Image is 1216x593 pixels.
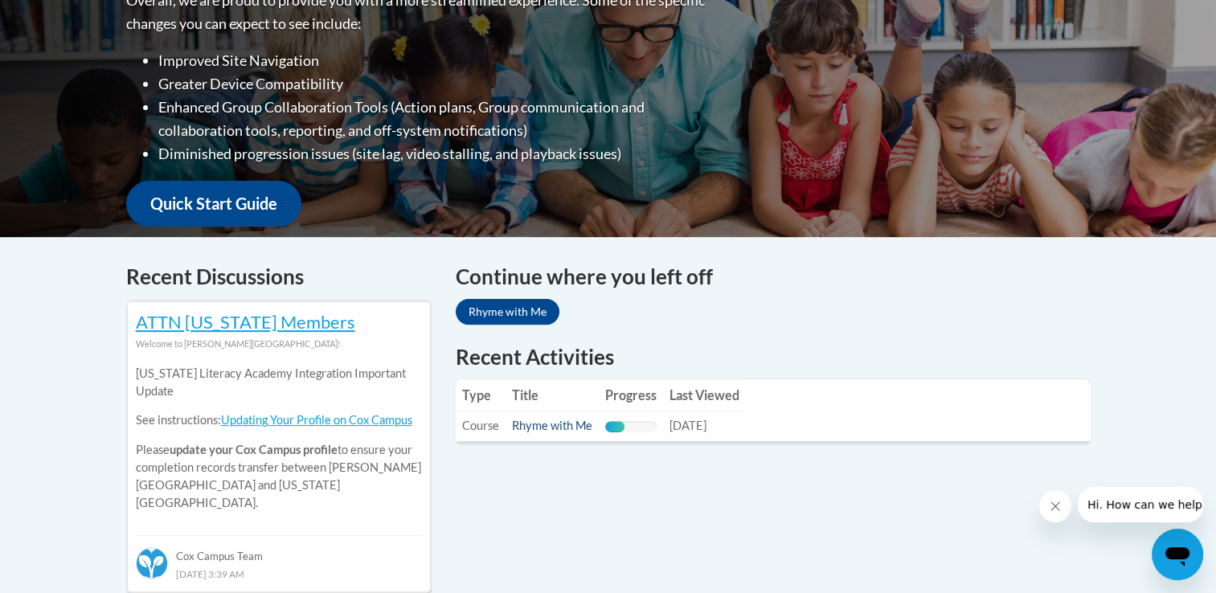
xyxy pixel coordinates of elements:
[221,413,412,427] a: Updating Your Profile on Cox Campus
[158,142,709,166] li: Diminished progression issues (site lag, video stalling, and playback issues)
[1152,529,1203,580] iframe: Button to launch messaging window
[136,411,422,429] p: See instructions:
[126,181,301,227] a: Quick Start Guide
[126,261,432,292] h4: Recent Discussions
[136,547,168,579] img: Cox Campus Team
[158,49,709,72] li: Improved Site Navigation
[456,299,559,325] a: Rhyme with Me
[136,365,422,400] p: [US_STATE] Literacy Academy Integration Important Update
[506,379,599,411] th: Title
[158,96,709,142] li: Enhanced Group Collaboration Tools (Action plans, Group communication and collaboration tools, re...
[10,11,130,24] span: Hi. How can we help?
[136,535,422,564] div: Cox Campus Team
[456,261,1091,292] h4: Continue where you left off
[456,379,506,411] th: Type
[1078,487,1203,522] iframe: Message from company
[158,72,709,96] li: Greater Device Compatibility
[512,419,592,432] a: Rhyme with Me
[599,379,663,411] th: Progress
[170,443,338,456] b: update your Cox Campus profile
[669,419,706,432] span: [DATE]
[136,353,422,524] div: Please to ensure your completion records transfer between [PERSON_NAME][GEOGRAPHIC_DATA] and [US_...
[1039,490,1071,522] iframe: Close message
[456,342,1091,371] h1: Recent Activities
[462,419,499,432] span: Course
[136,311,355,333] a: ATTN [US_STATE] Members
[136,335,422,353] div: Welcome to [PERSON_NAME][GEOGRAPHIC_DATA]!
[663,379,746,411] th: Last Viewed
[605,421,624,432] div: Progress, %
[136,565,422,583] div: [DATE] 3:39 AM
